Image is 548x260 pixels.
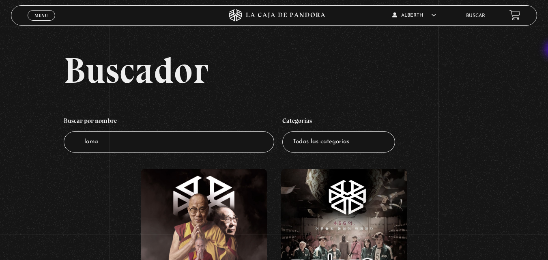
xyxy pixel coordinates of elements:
h4: Categorías [282,113,395,131]
h4: Buscar por nombre [64,113,274,131]
span: Cerrar [32,20,51,26]
a: Buscar [466,13,485,18]
span: Alberth [392,13,436,18]
a: View your shopping cart [509,10,520,21]
h2: Buscador [64,52,537,88]
span: Menu [34,13,48,18]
